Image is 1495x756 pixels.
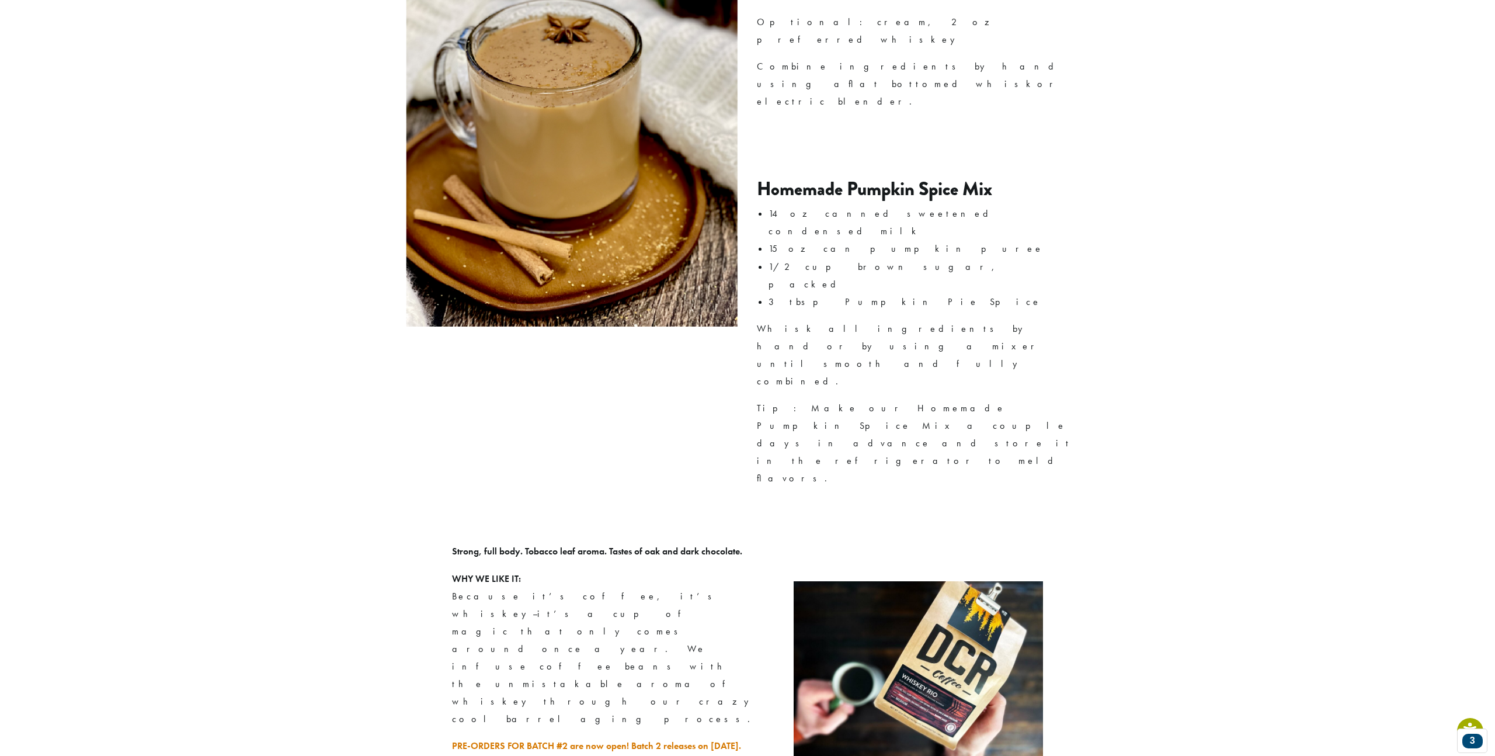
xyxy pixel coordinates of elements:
[452,570,759,729] p: Because it’s coffee, it’s whiskey–it’s a cup of magic that only comes around once a year. We infu...
[757,58,1089,110] p: Combine ingredients by hand using a or electric blender.
[757,320,1089,390] p: Whisk all ingredients by hand or by using a mixer until smooth and fully combined.
[769,240,1089,258] li: 15 oz can pumpkin puree
[769,205,1089,240] li: 14 oz canned sweetened condensed milk
[849,78,1037,90] a: flat bottomed whisk
[769,258,1089,293] li: 1/2 cup brown sugar, packed
[769,293,1089,311] li: 3 tbsp Pumpkin Pie Spice
[757,400,1089,487] p: Tip: Make our Homemade Pumpkin Spice Mix a couple days in advance and store it in the refrigerato...
[757,13,1089,48] p: Optional: cream, 2 oz preferred whiskey
[757,178,1089,200] h3: Homemade Pumpkin Spice Mix
[452,545,742,557] b: Strong, full body. Tobacco leaf aroma. Tastes of oak and dark chocolate.
[452,740,741,752] a: PRE-ORDERS FOR BATCH #2 are now open! Batch 2 releases on [DATE].
[452,573,521,585] b: WHY WE LIKE IT:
